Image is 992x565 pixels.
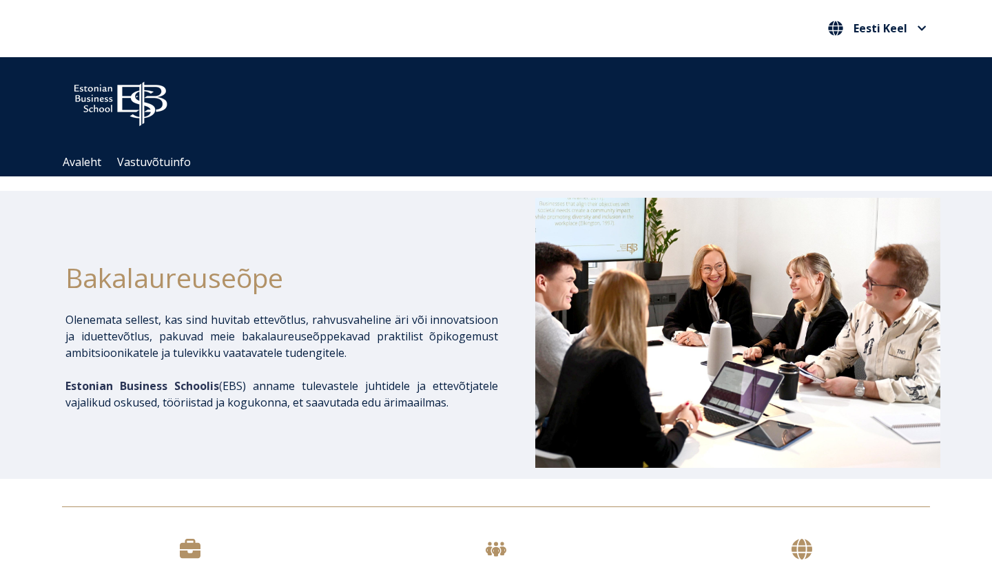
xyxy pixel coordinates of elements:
[825,17,930,40] nav: Vali oma keel
[825,17,930,39] button: Eesti Keel
[65,378,219,393] span: Estonian Business Schoolis
[65,378,498,411] p: EBS) anname tulevastele juhtidele ja ettevõtjatele vajalikud oskused, tööriistad ja kogukonna, et...
[65,311,498,361] p: Olenemata sellest, kas sind huvitab ettevõtlus, rahvusvaheline äri või innovatsioon ja iduettevõt...
[65,378,223,393] span: (
[535,198,940,468] img: Bakalaureusetudengid
[65,257,498,298] h1: Bakalaureuseõpe
[117,154,191,169] a: Vastuvõtuinfo
[62,71,179,130] img: ebs_logo2016_white
[63,154,101,169] a: Avaleht
[854,23,907,34] span: Eesti Keel
[55,148,951,176] div: Navigation Menu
